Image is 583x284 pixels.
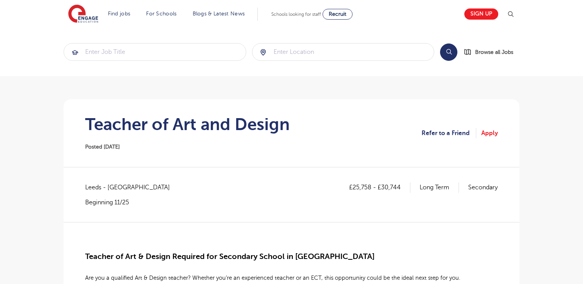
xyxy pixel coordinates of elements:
span: Recruit [329,11,346,17]
a: Browse all Jobs [464,48,519,57]
img: Engage Education [68,5,98,24]
a: Apply [481,128,498,138]
a: Refer to a Friend [422,128,476,138]
span: Browse all Jobs [475,48,513,57]
p: £25,758 - £30,744 [349,182,410,192]
span: Teacher of Art & Design Required for Secondary School in [GEOGRAPHIC_DATA] [85,252,375,261]
a: Recruit [323,9,353,20]
div: Submit [252,43,435,61]
span: Leeds - [GEOGRAPHIC_DATA] [85,182,178,192]
button: Search [440,43,457,61]
p: Beginning 11/25 [85,198,178,207]
a: Sign up [464,8,498,20]
a: For Schools [146,11,176,17]
div: Submit [64,43,246,61]
input: Submit [64,43,246,60]
span: Schools looking for staff [271,12,321,17]
input: Submit [252,43,434,60]
a: Find jobs [108,11,131,17]
p: Secondary [468,182,498,192]
h1: Teacher of Art and Design [85,115,290,134]
span: Posted [DATE] [85,144,120,150]
a: Blogs & Latest News [193,11,245,17]
p: Long Term [420,182,459,192]
span: Are you a qualified Art & Design teacher? Whether you’re an experienced teacher or an ECT, this o... [85,275,460,281]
